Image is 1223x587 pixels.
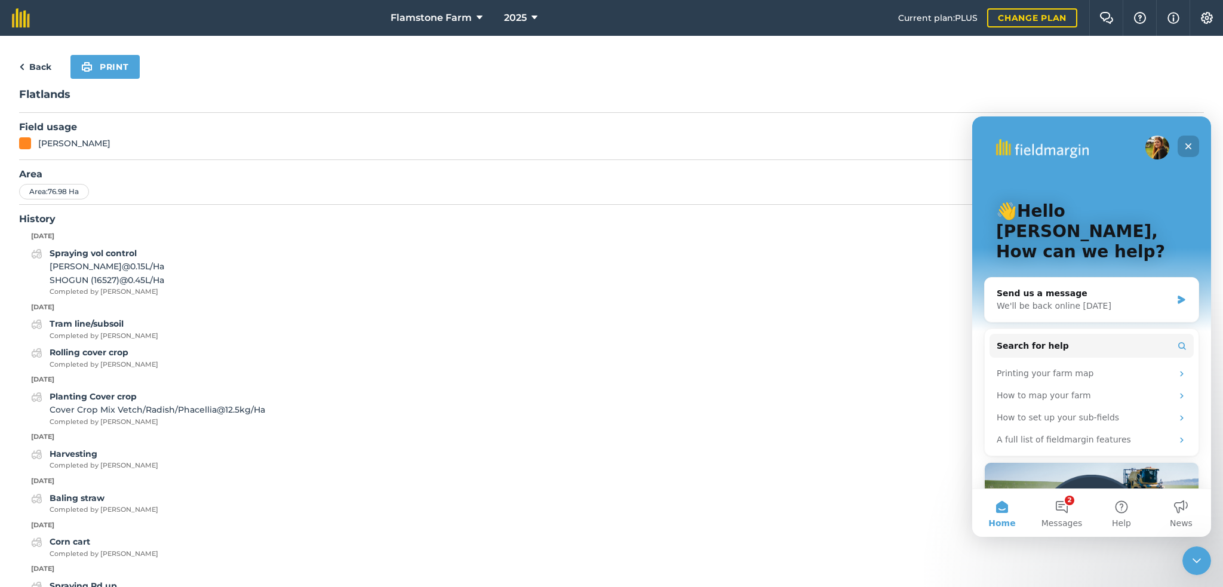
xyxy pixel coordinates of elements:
[19,432,1204,442] p: [DATE]
[31,346,42,360] img: svg+xml;base64,PD94bWwgdmVyc2lvbj0iMS4wIiBlbmNvZGluZz0idXRmLTgiPz4KPCEtLSBHZW5lcmF0b3I6IEFkb2JlIE...
[50,318,124,329] strong: Tram line/subsoil
[504,11,527,25] span: 2025
[31,346,158,370] a: Rolling cover cropCompleted by [PERSON_NAME]
[50,287,164,297] span: Completed by [PERSON_NAME]
[19,374,1204,385] p: [DATE]
[19,231,1204,242] p: [DATE]
[31,247,42,261] img: svg+xml;base64,PD94bWwgdmVyc2lvbj0iMS4wIiBlbmNvZGluZz0idXRmLTgiPz4KPCEtLSBHZW5lcmF0b3I6IEFkb2JlIE...
[19,60,51,74] a: Back
[50,359,158,370] span: Completed by [PERSON_NAME]
[1099,12,1114,24] img: Two speech bubbles overlapping with the left bubble in the forefront
[12,8,30,27] img: fieldmargin Logo
[898,11,978,24] span: Current plan : PLUS
[50,505,158,515] span: Completed by [PERSON_NAME]
[1200,12,1214,24] img: A cog icon
[19,520,1204,531] p: [DATE]
[50,260,164,273] span: [PERSON_NAME] @ 0.15 L / Ha
[50,493,105,503] strong: Baling straw
[19,184,89,199] div: Area : 76.98 Ha
[31,390,42,404] img: svg+xml;base64,PD94bWwgdmVyc2lvbj0iMS4wIiBlbmNvZGluZz0idXRmLTgiPz4KPCEtLSBHZW5lcmF0b3I6IEFkb2JlIE...
[31,535,158,559] a: Corn cartCompleted by [PERSON_NAME]
[19,212,1204,226] h2: History
[81,60,93,74] img: svg+xml;base64,PHN2ZyB4bWxucz0iaHR0cDovL3d3dy53My5vcmcvMjAwMC9zdmciIHdpZHRoPSIxOSIgaGVpZ2h0PSIyNC...
[38,137,110,150] div: [PERSON_NAME]
[1182,546,1211,575] iframe: Intercom live chat
[198,402,220,411] span: News
[16,402,43,411] span: Home
[19,167,1204,182] h2: Area
[19,476,1204,487] p: [DATE]
[60,373,119,420] button: Messages
[987,8,1077,27] a: Change plan
[70,55,140,79] button: Print
[50,448,97,459] strong: Harvesting
[972,116,1211,537] iframe: Intercom live chat
[31,447,42,462] img: svg+xml;base64,PD94bWwgdmVyc2lvbj0iMS4wIiBlbmNvZGluZz0idXRmLTgiPz4KPCEtLSBHZW5lcmF0b3I6IEFkb2JlIE...
[50,549,158,560] span: Completed by [PERSON_NAME]
[19,564,1204,574] p: [DATE]
[31,317,42,331] img: svg+xml;base64,PD94bWwgdmVyc2lvbj0iMS4wIiBlbmNvZGluZz0idXRmLTgiPz4KPCEtLSBHZW5lcmF0b3I6IEFkb2JlIE...
[50,331,158,342] span: Completed by [PERSON_NAME]
[50,391,137,402] strong: Planting Cover crop
[50,460,158,471] span: Completed by [PERSON_NAME]
[1133,12,1147,24] img: A question mark icon
[50,403,265,416] span: Cover Crop Mix Vetch/Radish/Phacellia @ 12.5 kg / Ha
[140,402,159,411] span: Help
[31,491,42,506] img: svg+xml;base64,PD94bWwgdmVyc2lvbj0iMS4wIiBlbmNvZGluZz0idXRmLTgiPz4KPCEtLSBHZW5lcmF0b3I6IEFkb2JlIE...
[50,248,137,259] strong: Spraying vol control
[31,317,158,341] a: Tram line/subsoilCompleted by [PERSON_NAME]
[12,346,227,497] div: Introducing Pesticide Check
[19,60,24,74] img: svg+xml;base64,PHN2ZyB4bWxucz0iaHR0cDovL3d3dy53My5vcmcvMjAwMC9zdmciIHdpZHRoPSI5IiBoZWlnaHQ9IjI0Ii...
[31,247,164,297] a: Spraying vol control[PERSON_NAME]@0.15L/HaSHOGUN (16527)@0.45L/HaCompleted by [PERSON_NAME]
[391,11,472,25] span: Flamstone Farm
[119,373,179,420] button: Help
[19,302,1204,313] p: [DATE]
[50,273,164,287] span: SHOGUN (16527) @ 0.45 L / Ha
[50,536,90,547] strong: Corn cart
[13,346,226,430] img: Introducing Pesticide Check
[50,417,265,428] span: Completed by [PERSON_NAME]
[205,19,227,41] div: Close
[50,347,128,358] strong: Rolling cover crop
[31,390,265,427] a: Planting Cover cropCover Crop Mix Vetch/Radish/Phacellia@12.5kg/HaCompleted by [PERSON_NAME]
[31,447,158,471] a: HarvestingCompleted by [PERSON_NAME]
[69,402,110,411] span: Messages
[19,86,1204,113] h1: Flatlands
[19,120,1204,134] h2: Field usage
[179,373,239,420] button: News
[1167,11,1179,25] img: svg+xml;base64,PHN2ZyB4bWxucz0iaHR0cDovL3d3dy53My5vcmcvMjAwMC9zdmciIHdpZHRoPSIxNyIgaGVpZ2h0PSIxNy...
[31,491,158,515] a: Baling strawCompleted by [PERSON_NAME]
[31,535,42,549] img: svg+xml;base64,PD94bWwgdmVyc2lvbj0iMS4wIiBlbmNvZGluZz0idXRmLTgiPz4KPCEtLSBHZW5lcmF0b3I6IEFkb2JlIE...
